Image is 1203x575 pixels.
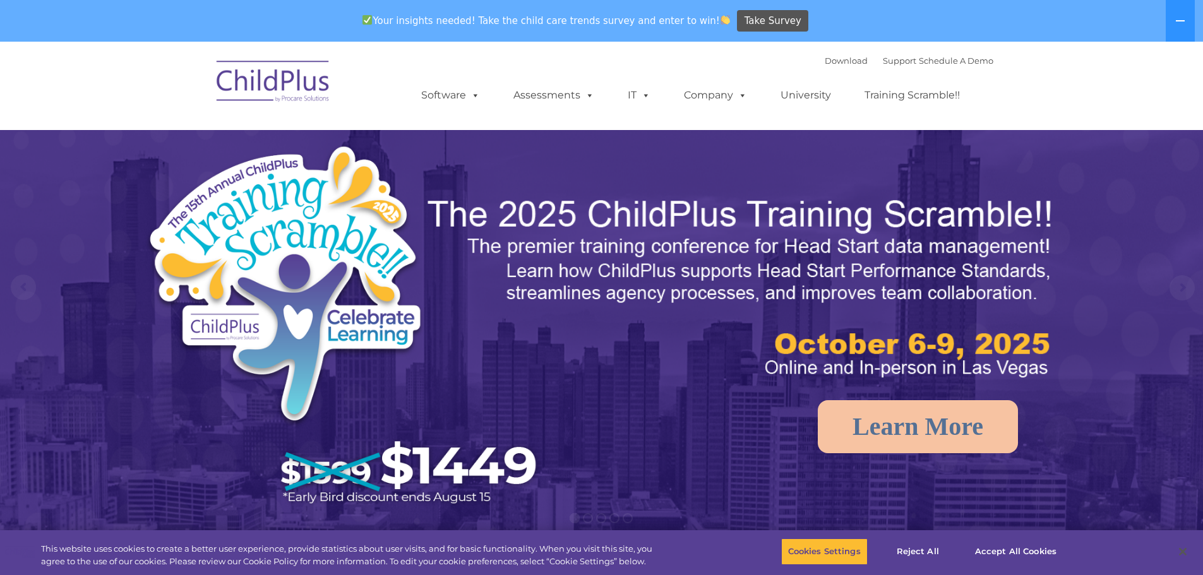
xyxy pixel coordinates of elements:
a: Assessments [501,83,607,108]
a: Schedule A Demo [919,56,993,66]
a: Company [671,83,760,108]
font: | [825,56,993,66]
div: This website uses cookies to create a better user experience, provide statistics about user visit... [41,543,662,567]
img: 👏 [721,15,730,25]
a: Training Scramble!! [852,83,973,108]
span: Your insights needed! Take the child care trends survey and enter to win! [357,8,736,33]
a: IT [615,83,663,108]
a: University [768,83,844,108]
button: Cookies Settings [781,538,868,565]
img: ✅ [362,15,372,25]
a: Learn More [818,400,1018,453]
span: Phone number [176,135,229,145]
button: Close [1169,538,1197,566]
button: Reject All [878,538,957,565]
img: ChildPlus by Procare Solutions [210,52,337,115]
span: Take Survey [745,10,801,32]
a: Download [825,56,868,66]
a: Support [883,56,916,66]
a: Software [409,83,493,108]
a: Take Survey [737,10,808,32]
button: Accept All Cookies [968,538,1063,565]
span: Last name [176,83,214,93]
